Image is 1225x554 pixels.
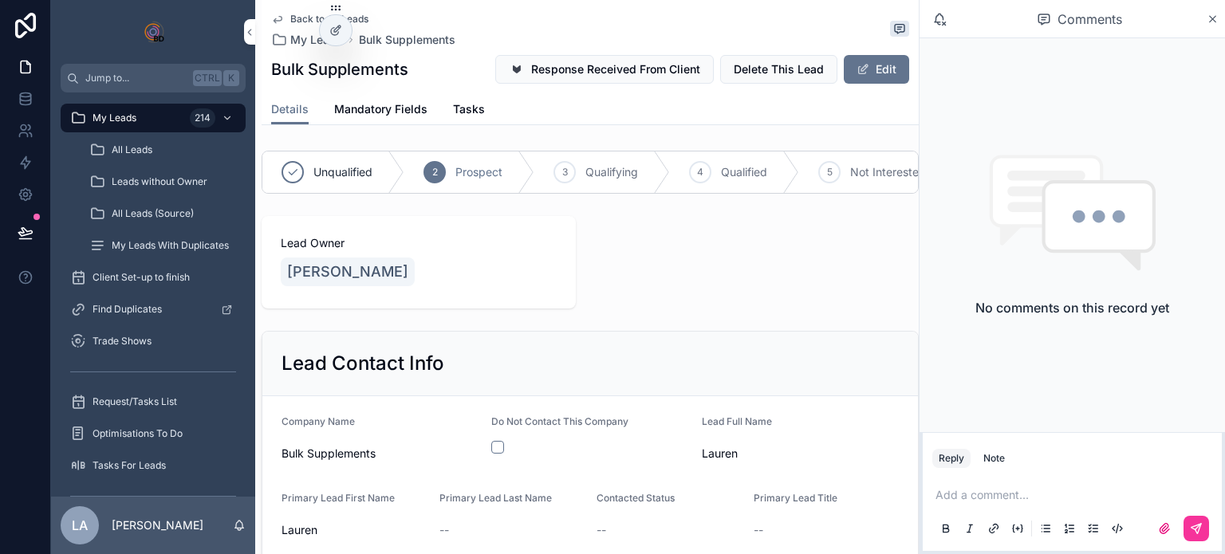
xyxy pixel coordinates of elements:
[531,61,700,77] span: Response Received From Client
[282,492,395,504] span: Primary Lead First Name
[190,108,215,128] div: 214
[271,32,343,48] a: My Leads
[282,415,355,427] span: Company Name
[754,492,837,504] span: Primary Lead Title
[282,522,427,538] span: Lauren
[983,452,1005,465] div: Note
[112,239,229,252] span: My Leads With Duplicates
[453,95,485,127] a: Tasks
[932,449,971,468] button: Reply
[271,58,408,81] h1: Bulk Supplements
[80,199,246,228] a: All Leads (Source)
[1058,10,1122,29] span: Comments
[313,164,372,180] span: Unqualified
[93,395,177,408] span: Request/Tasks List
[734,61,824,77] span: Delete This Lead
[80,167,246,196] a: Leads without Owner
[61,263,246,292] a: Client Set-up to finish
[61,104,246,132] a: My Leads214
[61,327,246,356] a: Trade Shows
[455,164,502,180] span: Prospect
[271,13,368,26] a: Back to All Leads
[281,257,415,286] a: [PERSON_NAME]
[93,112,136,124] span: My Leads
[491,415,628,427] span: Do Not Contact This Company
[282,446,479,462] span: Bulk Supplements
[93,427,183,440] span: Optimisations To Do
[702,415,772,427] span: Lead Full Name
[432,166,438,179] span: 2
[334,101,427,117] span: Mandatory Fields
[977,449,1011,468] button: Note
[61,419,246,448] a: Optimisations To Do
[72,516,88,535] span: LA
[281,235,557,251] span: Lead Owner
[290,32,343,48] span: My Leads
[93,271,190,284] span: Client Set-up to finish
[61,64,246,92] button: Jump to...CtrlK
[282,351,444,376] h2: Lead Contact Info
[80,231,246,260] a: My Leads With Duplicates
[975,298,1169,317] h2: No comments on this record yet
[702,446,899,462] span: Lauren
[439,492,552,504] span: Primary Lead Last Name
[61,387,246,416] a: Request/Tasks List
[112,517,203,533] p: [PERSON_NAME]
[271,101,309,117] span: Details
[850,164,926,180] span: Not Interested
[721,164,767,180] span: Qualified
[112,143,152,156] span: All Leads
[359,32,455,48] a: Bulk Supplements
[844,55,909,84] button: Edit
[85,72,187,84] span: Jump to...
[597,522,606,538] span: --
[597,492,675,504] span: Contacted Status
[495,55,714,84] button: Response Received From Client
[112,175,207,188] span: Leads without Owner
[193,70,222,86] span: Ctrl
[287,261,408,283] span: [PERSON_NAME]
[562,166,568,179] span: 3
[720,55,837,84] button: Delete This Lead
[112,207,194,220] span: All Leads (Source)
[754,522,763,538] span: --
[61,451,246,480] a: Tasks For Leads
[697,166,703,179] span: 4
[80,136,246,164] a: All Leads
[585,164,638,180] span: Qualifying
[61,295,246,324] a: Find Duplicates
[334,95,427,127] a: Mandatory Fields
[439,522,449,538] span: --
[140,19,166,45] img: App logo
[93,459,166,472] span: Tasks For Leads
[290,13,368,26] span: Back to All Leads
[93,303,162,316] span: Find Duplicates
[271,95,309,125] a: Details
[93,335,152,348] span: Trade Shows
[225,72,238,84] span: K
[453,101,485,117] span: Tasks
[51,92,255,497] div: scrollable content
[827,166,833,179] span: 5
